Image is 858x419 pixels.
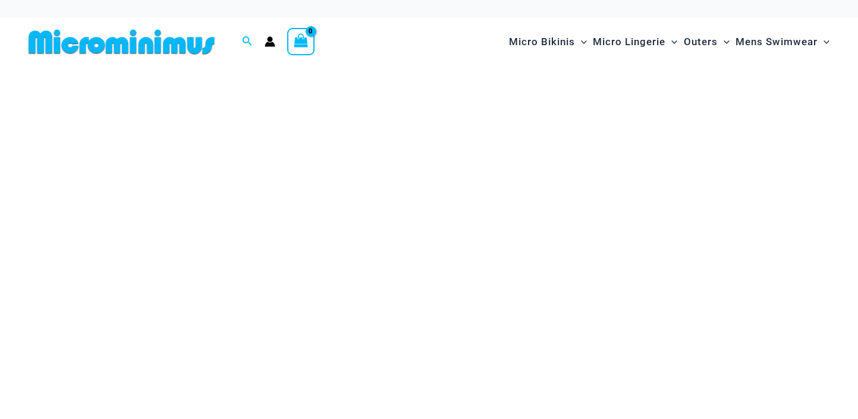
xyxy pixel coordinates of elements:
[265,36,275,47] a: Account icon link
[681,24,733,60] a: OutersMenu ToggleMenu Toggle
[593,27,665,57] span: Micro Lingerie
[509,27,575,57] span: Micro Bikinis
[575,27,587,57] span: Menu Toggle
[818,27,829,57] span: Menu Toggle
[733,24,832,60] a: Mens SwimwearMenu ToggleMenu Toggle
[718,27,730,57] span: Menu Toggle
[242,34,253,49] a: Search icon link
[590,24,680,60] a: Micro LingerieMenu ToggleMenu Toggle
[504,22,834,62] nav: Site Navigation
[506,24,590,60] a: Micro BikinisMenu ToggleMenu Toggle
[287,28,315,55] a: View Shopping Cart, empty
[24,29,219,55] img: MM SHOP LOGO FLAT
[736,27,818,57] span: Mens Swimwear
[665,27,677,57] span: Menu Toggle
[684,27,718,57] span: Outers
